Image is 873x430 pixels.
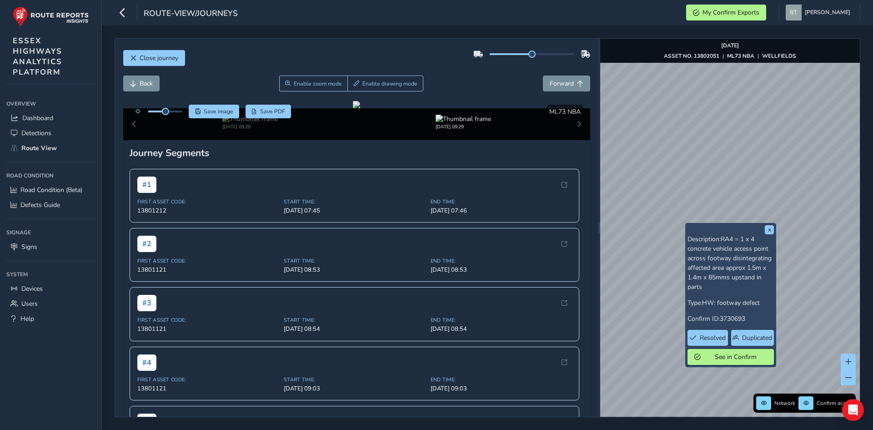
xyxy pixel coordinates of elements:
[6,169,95,182] div: Road Condition
[284,207,425,215] span: [DATE] 07:45
[720,314,745,323] span: 3730693
[704,353,767,361] span: See in Confirm
[664,52,719,60] strong: ASSET NO. 13802051
[6,111,95,126] a: Dashboard
[687,349,774,365] button: See in Confirm
[687,234,774,292] p: Description:
[687,298,774,308] p: Type:
[21,144,57,152] span: Route View
[765,225,774,234] button: x
[140,54,178,62] span: Close journey
[137,177,156,193] span: # 1
[702,8,759,17] span: My Confirm Exports
[347,76,423,91] button: Draw
[431,266,572,274] span: [DATE] 08:53
[549,107,581,116] span: ML73 NBA
[137,295,156,311] span: # 3
[817,400,853,407] span: Confirm assets
[13,35,62,77] span: ESSEX HIGHWAYS ANALYTICS PLATFORM
[137,258,279,264] span: First Asset Code:
[6,141,95,156] a: Route View
[284,325,425,333] span: [DATE] 08:54
[6,197,95,212] a: Defects Guide
[805,5,850,20] span: [PERSON_NAME]
[686,5,766,20] button: My Confirm Exports
[702,298,760,307] span: HW: footway defect
[137,317,279,324] span: First Asset Code:
[6,239,95,254] a: Signs
[6,126,95,141] a: Detections
[431,258,572,264] span: End Time:
[431,376,572,383] span: End Time:
[284,198,425,205] span: Start Time:
[246,105,291,118] button: PDF
[687,330,728,346] button: Resolved
[842,399,864,421] div: Open Intercom Messenger
[700,334,726,342] span: Resolved
[137,198,279,205] span: First Asset Code:
[123,50,185,66] button: Close journey
[20,314,34,323] span: Help
[21,243,37,251] span: Signs
[284,384,425,393] span: [DATE] 09:03
[137,376,279,383] span: First Asset Code:
[137,236,156,252] span: # 2
[436,123,491,130] div: [DATE] 09:29
[6,182,95,197] a: Road Condition (Beta)
[222,115,278,123] img: Thumbnail frame
[727,52,754,60] strong: ML73 NBA
[279,76,348,91] button: Zoom
[687,235,772,291] span: RA4 = 1 x 4 concrete vehicle access point across footway disintegrating affected area approx 1.5m...
[284,258,425,264] span: Start Time:
[137,354,156,371] span: # 4
[140,79,153,88] span: Back
[294,80,342,87] span: Enable zoom mode
[260,108,285,115] span: Save PDF
[774,400,795,407] span: Network
[13,6,89,27] img: rr logo
[284,376,425,383] span: Start Time:
[436,115,491,123] img: Thumbnail frame
[137,384,279,393] span: 13801121
[137,414,156,430] span: # 5
[21,129,51,137] span: Detections
[550,79,574,88] span: Forward
[431,207,572,215] span: [DATE] 07:46
[431,317,572,324] span: End Time:
[6,226,95,239] div: Signage
[721,42,739,49] strong: [DATE]
[431,325,572,333] span: [DATE] 08:54
[6,281,95,296] a: Devices
[21,299,38,308] span: Users
[687,314,774,324] p: Confirm ID:
[284,266,425,274] span: [DATE] 08:53
[137,207,279,215] span: 13801212
[284,317,425,324] span: Start Time:
[731,330,774,346] button: Duplicated
[786,5,853,20] button: [PERSON_NAME]
[742,334,772,342] span: Duplicated
[362,80,417,87] span: Enable drawing mode
[144,8,238,20] span: route-view/journeys
[431,198,572,205] span: End Time:
[20,186,82,194] span: Road Condition (Beta)
[786,5,802,20] img: diamond-layout
[22,114,53,122] span: Dashboard
[6,296,95,311] a: Users
[762,52,796,60] strong: WELLFIELDS
[130,147,584,159] div: Journey Segments
[664,52,796,60] div: | |
[189,105,239,118] button: Save
[137,266,279,274] span: 13801121
[222,123,278,130] div: [DATE] 09:29
[6,97,95,111] div: Overview
[137,325,279,333] span: 13801121
[6,311,95,326] a: Help
[6,268,95,281] div: System
[20,201,60,209] span: Defects Guide
[123,76,160,91] button: Back
[204,108,233,115] span: Save image
[431,384,572,393] span: [DATE] 09:03
[543,76,590,91] button: Forward
[21,284,43,293] span: Devices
